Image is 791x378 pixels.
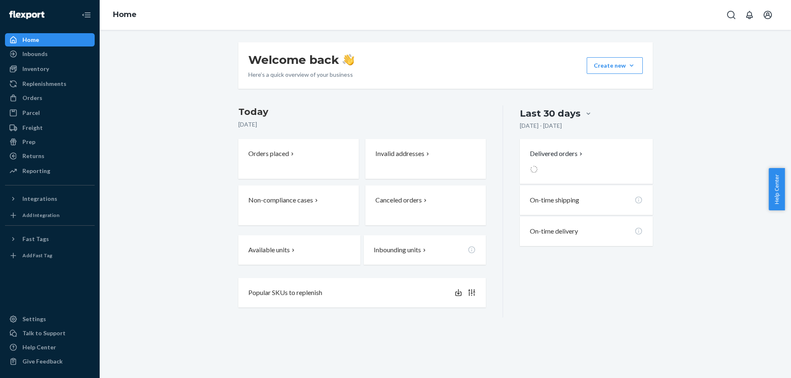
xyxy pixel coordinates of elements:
[22,329,66,337] div: Talk to Support
[374,245,421,255] p: Inbounding units
[22,50,48,58] div: Inbounds
[520,122,562,130] p: [DATE] - [DATE]
[5,135,95,149] a: Prep
[22,80,66,88] div: Replenishments
[5,232,95,246] button: Fast Tags
[248,149,289,159] p: Orders placed
[5,33,95,46] a: Home
[22,167,50,175] div: Reporting
[22,124,43,132] div: Freight
[22,252,52,259] div: Add Fast Tag
[530,227,578,236] p: On-time delivery
[248,52,354,67] h1: Welcome back
[365,139,486,179] button: Invalid addresses
[769,168,785,210] button: Help Center
[5,164,95,178] a: Reporting
[248,71,354,79] p: Here’s a quick overview of your business
[22,235,49,243] div: Fast Tags
[5,77,95,90] a: Replenishments
[22,138,35,146] div: Prep
[5,91,95,105] a: Orders
[375,149,424,159] p: Invalid addresses
[248,288,322,298] p: Popular SKUs to replenish
[5,209,95,222] a: Add Integration
[530,195,579,205] p: On-time shipping
[364,235,486,265] button: Inbounding units
[5,47,95,61] a: Inbounds
[759,7,776,23] button: Open account menu
[22,94,42,102] div: Orders
[248,195,313,205] p: Non-compliance cases
[113,10,137,19] a: Home
[22,152,44,160] div: Returns
[238,139,359,179] button: Orders placed
[22,357,63,366] div: Give Feedback
[78,7,95,23] button: Close Navigation
[741,7,758,23] button: Open notifications
[5,62,95,76] a: Inventory
[5,121,95,134] a: Freight
[22,195,57,203] div: Integrations
[238,235,360,265] button: Available units
[22,36,39,44] div: Home
[530,149,584,159] button: Delivered orders
[238,105,486,119] h3: Today
[343,54,354,66] img: hand-wave emoji
[22,343,56,351] div: Help Center
[365,185,486,225] button: Canceled orders
[22,212,59,219] div: Add Integration
[5,106,95,119] a: Parcel
[238,120,486,129] p: [DATE]
[375,195,422,205] p: Canceled orders
[5,149,95,163] a: Returns
[5,192,95,205] button: Integrations
[5,341,95,354] a: Help Center
[5,327,95,340] a: Talk to Support
[723,7,740,23] button: Open Search Box
[248,245,290,255] p: Available units
[5,249,95,262] a: Add Fast Tag
[5,355,95,368] button: Give Feedback
[5,312,95,326] a: Settings
[520,107,580,120] div: Last 30 days
[238,185,359,225] button: Non-compliance cases
[22,65,49,73] div: Inventory
[587,57,643,74] button: Create new
[106,3,143,27] ol: breadcrumbs
[22,315,46,323] div: Settings
[22,109,40,117] div: Parcel
[9,11,44,19] img: Flexport logo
